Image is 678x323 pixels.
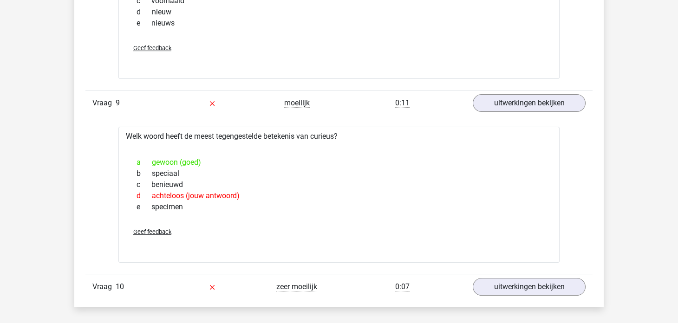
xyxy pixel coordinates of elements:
span: a [137,157,152,168]
div: nieuw [130,6,548,18]
span: 10 [116,282,124,291]
div: benieuwd [130,179,548,190]
div: Welk woord heeft de meest tegengestelde betekenis van curieus? [118,127,560,263]
div: speciaal [130,168,548,179]
span: c [137,179,151,190]
span: moeilijk [284,98,310,108]
span: 9 [116,98,120,107]
span: 0:07 [395,282,410,291]
span: d [137,6,152,18]
span: zeer moeilijk [276,282,317,291]
span: 0:11 [395,98,410,108]
span: Vraag [92,281,116,292]
div: achteloos (jouw antwoord) [130,190,548,201]
span: Vraag [92,97,116,109]
span: Geef feedback [133,45,171,52]
span: Geef feedback [133,228,171,235]
span: b [137,168,152,179]
div: specimen [130,201,548,213]
a: uitwerkingen bekijken [473,94,586,112]
span: d [137,190,152,201]
span: e [137,18,151,29]
a: uitwerkingen bekijken [473,278,586,296]
div: gewoon (goed) [130,157,548,168]
span: e [137,201,151,213]
div: nieuws [130,18,548,29]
